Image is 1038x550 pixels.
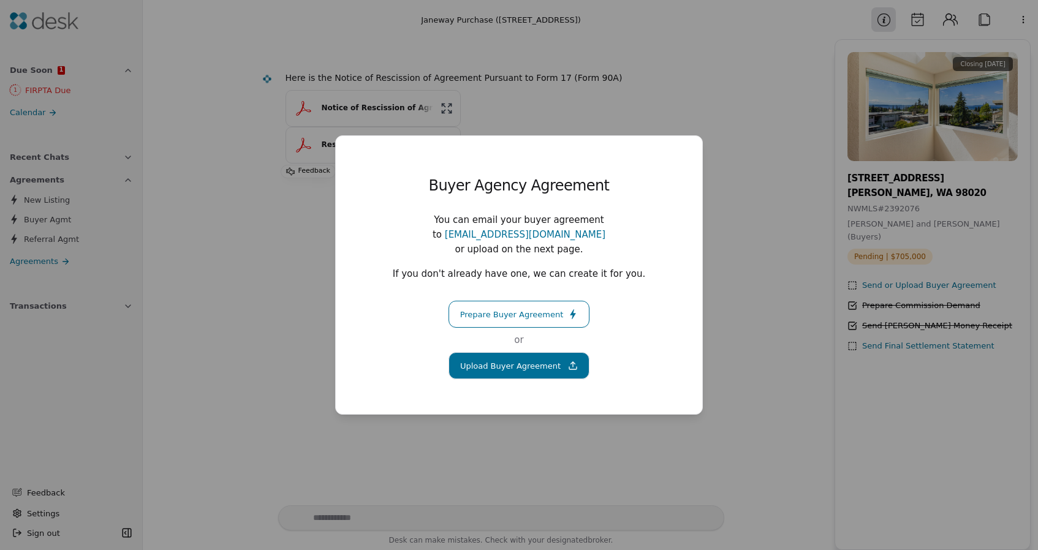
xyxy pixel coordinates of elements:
span: or [514,333,523,347]
button: Prepare Buyer Agreement [449,301,589,328]
span: or upload on the next page. [384,242,654,257]
button: Upload Buyer Agreement [449,352,589,379]
h2: Buyer Agency Agreement [355,171,683,200]
span: If you don't already have one, we can create it for you. [393,268,646,279]
span: [EMAIL_ADDRESS][DOMAIN_NAME] [445,229,605,240]
span: You can email your buyer agreement to [433,214,604,240]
